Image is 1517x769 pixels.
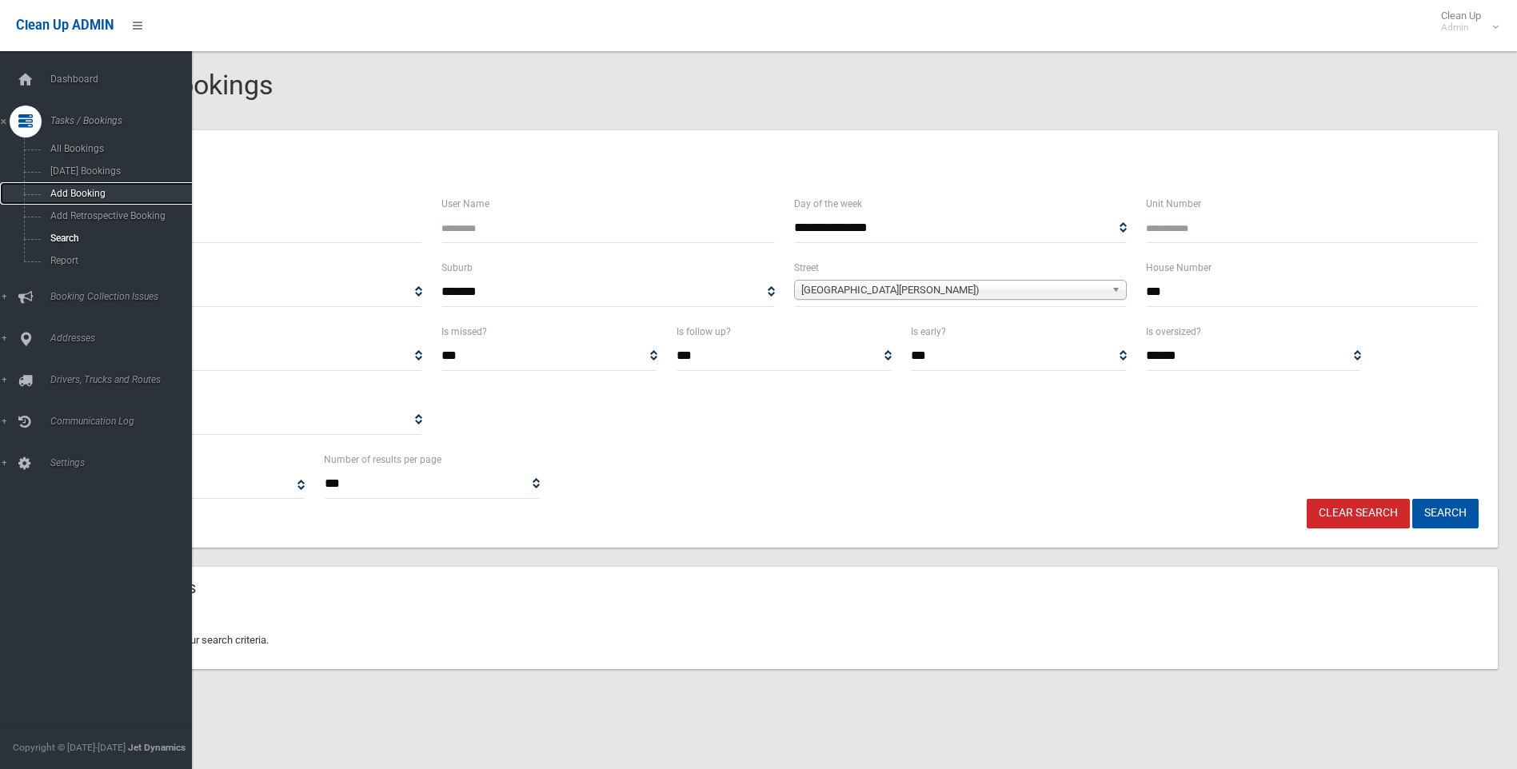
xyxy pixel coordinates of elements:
[46,210,190,221] span: Add Retrospective Booking
[13,742,126,753] span: Copyright © [DATE]-[DATE]
[1307,499,1410,528] a: Clear Search
[324,451,441,468] label: Number of results per page
[794,259,819,277] label: Street
[46,188,190,199] span: Add Booking
[1433,10,1497,34] span: Clean Up
[16,18,114,33] span: Clean Up ADMIN
[46,457,204,468] span: Settings
[801,281,1105,300] span: [GEOGRAPHIC_DATA][PERSON_NAME])
[128,742,186,753] strong: Jet Dynamics
[441,195,489,213] label: User Name
[794,195,862,213] label: Day of the week
[46,291,204,302] span: Booking Collection Issues
[1146,259,1212,277] label: House Number
[46,165,190,177] span: [DATE] Bookings
[1441,22,1481,34] small: Admin
[46,143,190,154] span: All Bookings
[677,323,731,341] label: Is follow up?
[46,333,204,344] span: Addresses
[46,115,204,126] span: Tasks / Bookings
[46,233,190,244] span: Search
[46,374,204,385] span: Drivers, Trucks and Routes
[46,255,190,266] span: Report
[441,259,473,277] label: Suburb
[46,74,204,85] span: Dashboard
[1412,499,1479,528] button: Search
[1146,195,1201,213] label: Unit Number
[1146,323,1201,341] label: Is oversized?
[70,612,1498,669] div: No bookings match your search criteria.
[441,323,487,341] label: Is missed?
[46,416,204,427] span: Communication Log
[911,323,946,341] label: Is early?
